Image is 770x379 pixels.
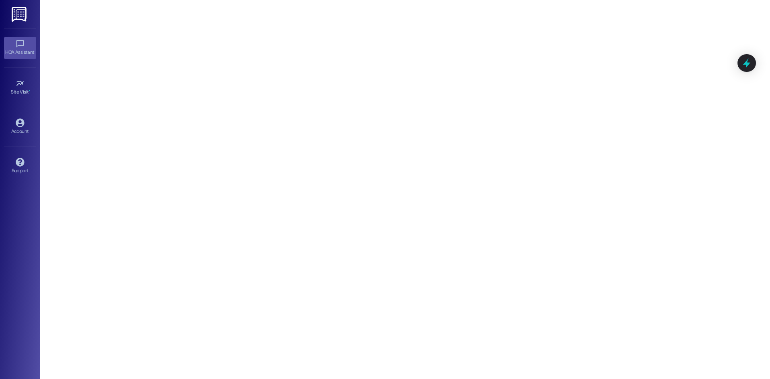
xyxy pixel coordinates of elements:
a: Account [4,116,36,138]
img: ResiDesk Logo [12,7,28,22]
a: HOA Assistant [4,37,36,59]
a: Site Visit • [4,77,36,98]
a: Support [4,155,36,177]
span: • [29,88,30,94]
